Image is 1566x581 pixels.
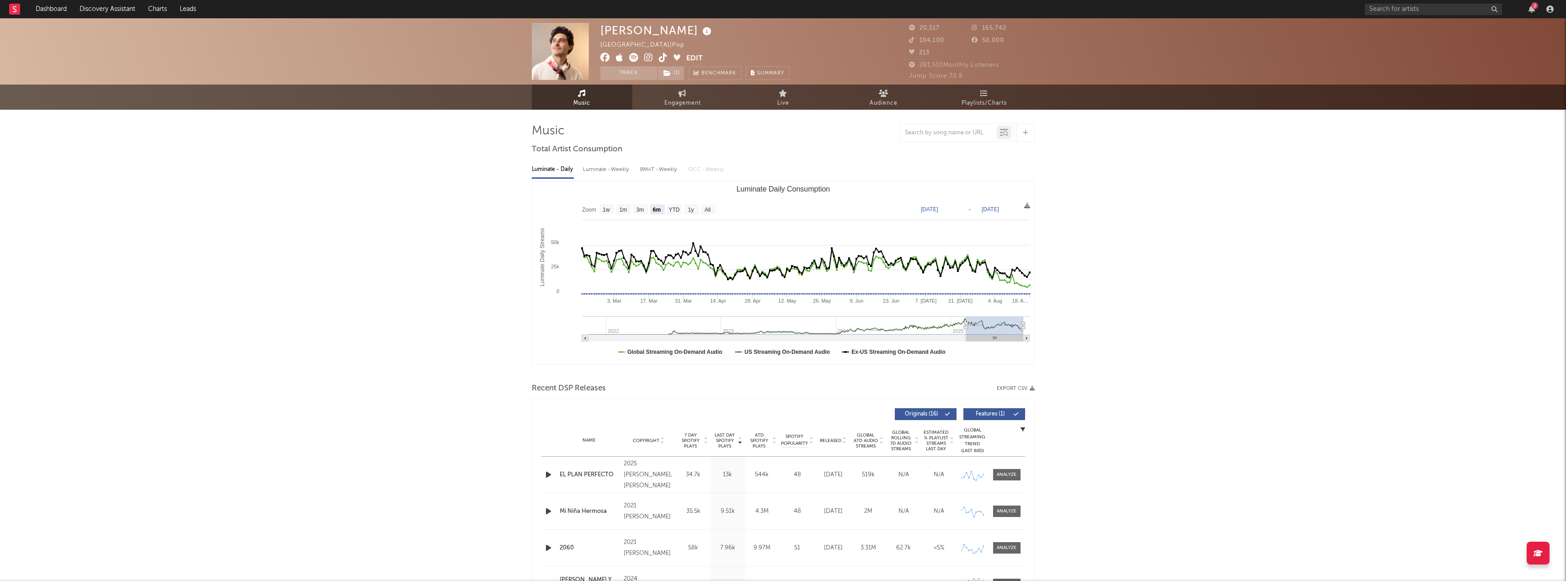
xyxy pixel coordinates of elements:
span: ATD Spotify Plays [747,432,771,449]
div: Luminate - Weekly [583,162,631,177]
div: 519k [853,470,884,480]
span: 50,000 [972,37,1004,43]
span: Playlists/Charts [962,98,1007,109]
text: 6m [652,207,660,213]
text: [DATE] [921,206,938,213]
span: Spotify Popularity [781,433,808,447]
span: 281,501 Monthly Listeners [909,62,999,68]
a: EL PLAN PERFECTO [560,470,620,480]
div: N/A [924,470,954,480]
a: Mi Niña Hermosa [560,507,620,516]
span: Global Rolling 7D Audio Streams [888,430,914,452]
div: 2M [853,507,884,516]
div: 35.5k [679,507,708,516]
text: 28. Apr [744,298,760,304]
text: [DATE] [982,206,999,213]
div: 9.51k [713,507,743,516]
div: [DATE] [818,544,849,553]
span: 213 [909,50,930,56]
div: Global Streaming Trend (Last 60D) [959,427,986,454]
div: 2 [1531,2,1538,9]
div: 2060 [560,544,620,553]
text: Ex-US Streaming On-Demand Audio [851,349,946,355]
text: Luminate Daily Consumption [736,185,830,193]
text: US Streaming On-Demand Audio [744,349,830,355]
text: YTD [668,207,679,213]
button: Track [600,66,657,80]
text: → [967,206,972,213]
input: Search by song name or URL [900,129,997,137]
span: Audience [870,98,898,109]
div: 51 [781,544,813,553]
span: Recent DSP Releases [532,383,606,394]
text: 23. Jun [883,298,899,304]
div: 2021 [PERSON_NAME] [624,501,673,522]
div: 2025 [PERSON_NAME], [PERSON_NAME] [624,458,673,491]
div: 9.97M [747,544,777,553]
span: Last Day Spotify Plays [713,432,737,449]
div: 544k [747,470,777,480]
text: All [704,207,710,213]
text: 25k [551,264,559,269]
div: 13k [713,470,743,480]
span: 165,742 [972,25,1006,31]
text: 21. [DATE] [948,298,973,304]
button: Export CSV [997,386,1035,391]
div: Luminate - Daily [532,162,574,177]
div: [PERSON_NAME] [600,23,714,38]
button: Summary [746,66,789,80]
a: Benchmark [689,66,741,80]
div: N/A [924,507,954,516]
text: 26. May [813,298,831,304]
text: 31. Mar [675,298,692,304]
div: Name [560,437,620,444]
button: (1) [658,66,684,80]
text: Global Streaming On-Demand Audio [627,349,722,355]
text: 0 [556,288,559,294]
span: Originals ( 16 ) [901,411,943,417]
div: <5% [924,544,954,553]
span: Released [820,438,841,443]
text: 3m [636,207,644,213]
text: 17. Mar [640,298,657,304]
div: [DATE] [818,470,849,480]
button: Features(1) [963,408,1025,420]
a: Live [733,85,834,110]
div: N/A [888,470,919,480]
div: 3.31M [853,544,884,553]
a: Playlists/Charts [934,85,1035,110]
text: 1y [688,207,694,213]
text: 18. A… [1012,298,1028,304]
div: [GEOGRAPHIC_DATA] | Pop [600,40,695,51]
span: Engagement [664,98,701,109]
span: Global ATD Audio Streams [853,432,878,449]
a: Audience [834,85,934,110]
span: 7 Day Spotify Plays [679,432,703,449]
div: BMAT - Weekly [640,162,679,177]
text: 12. May [778,298,796,304]
svg: Luminate Daily Consumption [532,181,1034,364]
a: Music [532,85,632,110]
div: 7.96k [713,544,743,553]
text: 1w [603,207,610,213]
div: 4.3M [747,507,777,516]
text: Luminate Daily Streams [539,228,545,286]
div: 34.7k [679,470,708,480]
div: 48 [781,470,813,480]
div: N/A [888,507,919,516]
button: Edit [686,53,703,64]
a: Engagement [632,85,733,110]
text: 4. Aug [988,298,1002,304]
span: Features ( 1 ) [969,411,1011,417]
span: Benchmark [701,68,736,79]
span: Estimated % Playlist Streams Last Day [924,430,949,452]
span: Copyright [633,438,659,443]
input: Search for artists [1365,4,1502,15]
div: 2021 [PERSON_NAME] [624,537,673,559]
div: [DATE] [818,507,849,516]
text: 3. Mar [607,298,621,304]
span: Music [573,98,590,109]
div: 62.7k [888,544,919,553]
span: 20,517 [909,25,940,31]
